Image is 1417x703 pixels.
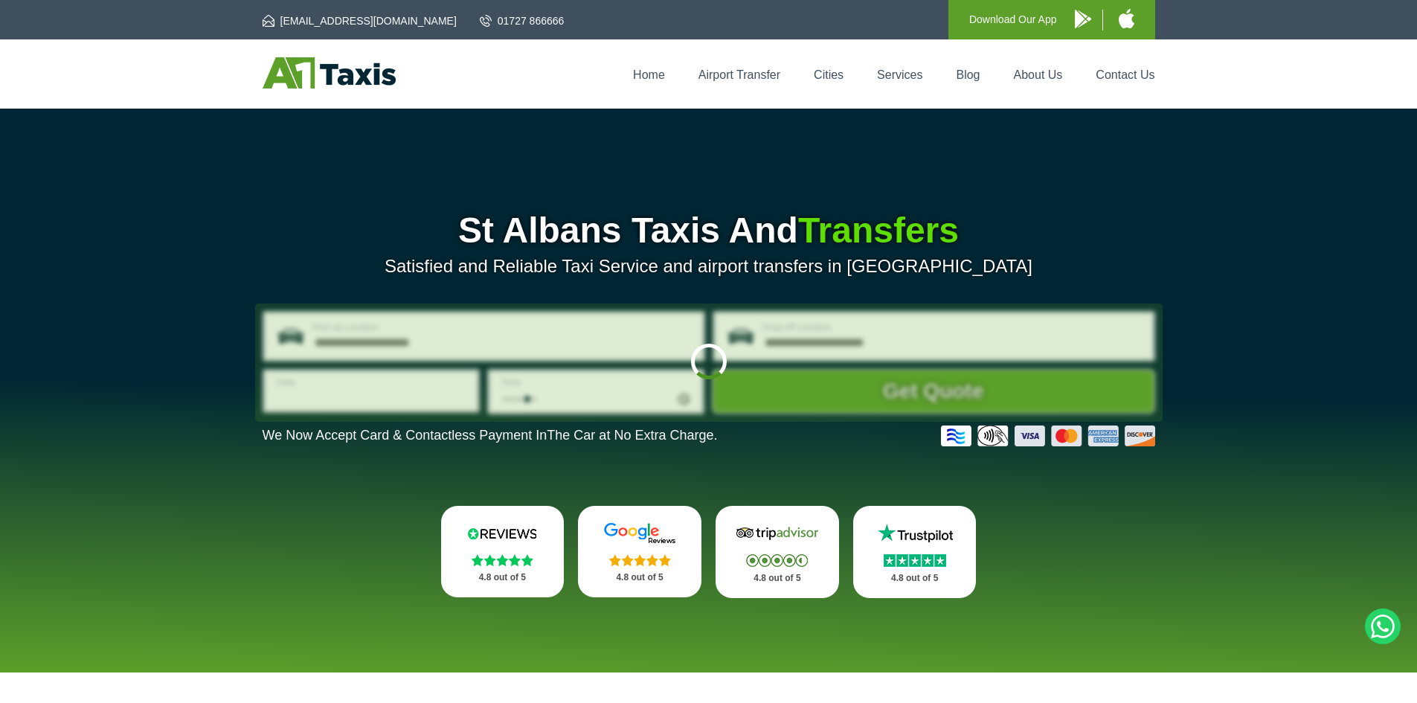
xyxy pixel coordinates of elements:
[884,554,946,567] img: Stars
[547,428,717,443] span: The Car at No Extra Charge.
[441,506,565,597] a: Reviews.io Stars 4.8 out of 5
[578,506,701,597] a: Google Stars 4.8 out of 5
[1119,9,1134,28] img: A1 Taxis iPhone App
[263,57,396,89] img: A1 Taxis St Albans LTD
[263,256,1155,277] p: Satisfied and Reliable Taxi Service and airport transfers in [GEOGRAPHIC_DATA]
[457,522,547,545] img: Reviews.io
[609,554,671,566] img: Stars
[472,554,533,566] img: Stars
[480,13,565,28] a: 01727 866666
[732,569,823,588] p: 4.8 out of 5
[877,68,922,81] a: Services
[595,522,684,545] img: Google
[1096,68,1154,81] a: Contact Us
[698,68,780,81] a: Airport Transfer
[870,522,960,545] img: Trustpilot
[716,506,839,598] a: Tripadvisor Stars 4.8 out of 5
[733,522,822,545] img: Tripadvisor
[263,13,457,28] a: [EMAIL_ADDRESS][DOMAIN_NAME]
[814,68,844,81] a: Cities
[746,554,808,567] img: Stars
[1014,68,1063,81] a: About Us
[853,506,977,598] a: Trustpilot Stars 4.8 out of 5
[633,68,665,81] a: Home
[941,426,1155,446] img: Credit And Debit Cards
[263,213,1155,248] h1: St Albans Taxis And
[870,569,960,588] p: 4.8 out of 5
[457,568,548,587] p: 4.8 out of 5
[594,568,685,587] p: 4.8 out of 5
[1075,10,1091,28] img: A1 Taxis Android App
[798,211,959,250] span: Transfers
[956,68,980,81] a: Blog
[969,10,1057,29] p: Download Our App
[263,428,718,443] p: We Now Accept Card & Contactless Payment In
